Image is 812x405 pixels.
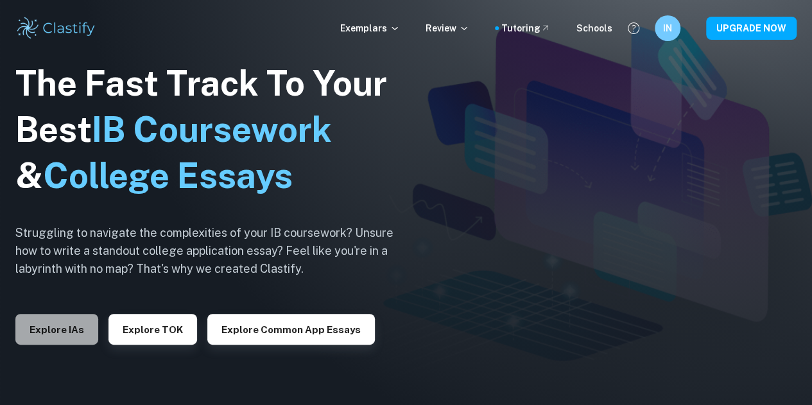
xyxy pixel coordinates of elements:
button: IN [655,15,680,41]
button: Explore TOK [108,314,197,345]
button: Explore IAs [15,314,98,345]
p: Review [426,21,469,35]
img: Clastify logo [15,15,97,41]
a: Explore TOK [108,323,197,335]
button: Explore Common App essays [207,314,375,345]
p: Exemplars [340,21,400,35]
h6: Struggling to navigate the complexities of your IB coursework? Unsure how to write a standout col... [15,224,413,278]
span: College Essays [43,155,293,196]
a: Explore Common App essays [207,323,375,335]
h1: The Fast Track To Your Best & [15,60,413,199]
span: IB Coursework [92,109,332,150]
a: Schools [576,21,612,35]
h6: IN [661,21,675,35]
button: UPGRADE NOW [706,17,797,40]
button: Help and Feedback [623,17,644,39]
a: Explore IAs [15,323,98,335]
a: Tutoring [501,21,551,35]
